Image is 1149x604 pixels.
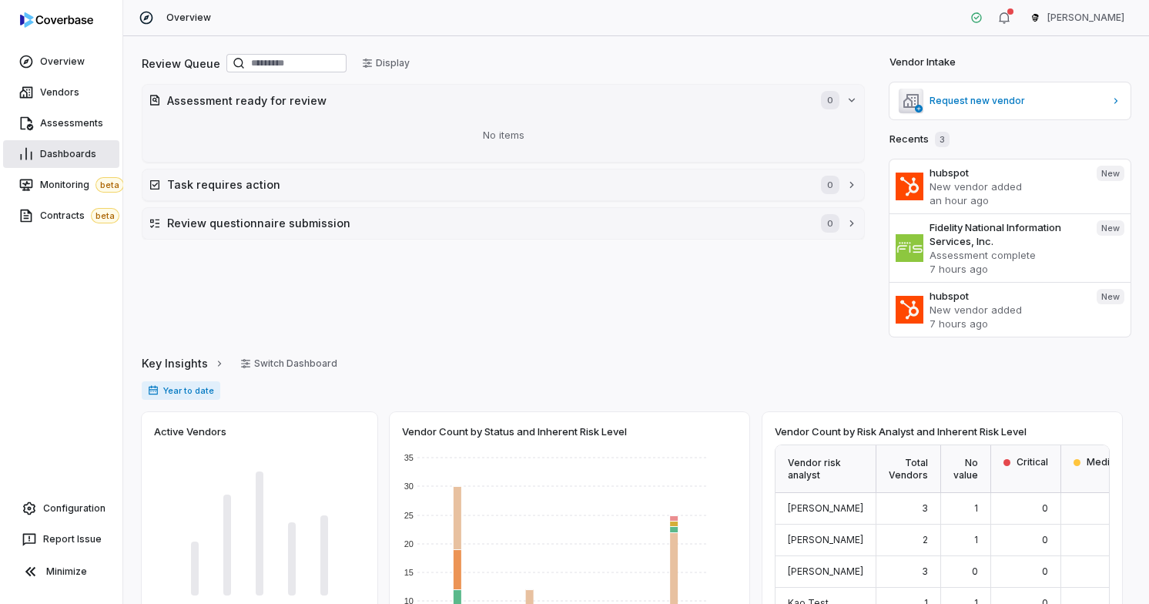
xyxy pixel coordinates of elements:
button: Minimize [6,556,116,587]
span: 3 [935,132,950,147]
span: beta [95,177,124,193]
div: Total Vendors [876,445,941,493]
span: Year to date [142,381,220,400]
span: Vendor Count by Risk Analyst and Inherent Risk Level [775,424,1027,438]
text: 20 [404,539,414,549]
span: Minimize [46,565,87,578]
span: Dashboards [40,148,96,160]
button: Report Issue [6,525,116,553]
span: 3 [922,565,928,577]
p: an hour ago [930,193,1084,207]
span: 0 [1042,502,1048,514]
img: logo-D7KZi-bG.svg [20,12,93,28]
button: Gus Cuddy avatar[PERSON_NAME] [1020,6,1134,29]
div: No value [941,445,991,493]
span: [PERSON_NAME] [1047,12,1124,24]
span: [PERSON_NAME] [788,502,863,514]
span: Contracts [40,208,119,223]
span: New [1097,289,1124,304]
span: Report Issue [43,533,102,545]
a: Key Insights [142,347,225,380]
a: Request new vendor [889,82,1131,119]
span: Assessments [40,117,103,129]
button: Key Insights [137,347,229,380]
text: 30 [404,482,414,491]
h2: Vendor Intake [889,55,956,70]
a: hubspotNew vendor added7 hours agoNew [889,282,1131,337]
text: 25 [404,511,414,520]
div: Vendor risk analyst [775,445,876,493]
span: New [1097,220,1124,236]
a: Assessments [3,109,119,137]
h2: Recents [889,132,950,147]
span: 0 [1042,565,1048,577]
p: Assessment complete [930,248,1084,262]
span: [PERSON_NAME] [788,534,863,545]
a: Overview [3,48,119,75]
a: Configuration [6,495,116,522]
h3: hubspot [930,289,1084,303]
h2: Review Queue [142,55,220,72]
span: Vendor Count by Status and Inherent Risk Level [402,424,627,438]
h2: Task requires action [167,176,806,193]
span: Monitoring [40,177,124,193]
text: 35 [404,453,414,462]
span: [PERSON_NAME] [788,565,863,577]
h2: Assessment ready for review [167,92,806,109]
button: Review questionnaire submission0 [142,208,864,239]
img: Gus Cuddy avatar [1029,12,1041,24]
p: 7 hours ago [930,262,1084,276]
a: Contractsbeta [3,202,119,230]
a: Dashboards [3,140,119,168]
span: Request new vendor [930,95,1104,107]
span: New [1097,166,1124,181]
button: Task requires action0 [142,169,864,200]
span: 1 [974,534,978,545]
a: Monitoringbeta [3,171,119,199]
span: 0 [821,214,839,233]
span: 0 [821,91,839,109]
span: 2 [923,534,928,545]
p: New vendor added [930,180,1084,193]
p: New vendor added [930,303,1084,317]
span: 0 [1042,534,1048,545]
span: Key Insights [142,355,208,371]
button: Display [353,52,419,75]
span: Overview [166,12,211,24]
p: 7 hours ago [930,317,1084,331]
button: Assessment ready for review0 [142,85,864,116]
span: 0 [821,176,839,194]
span: 3 [922,502,928,514]
h3: hubspot [930,166,1084,180]
span: 0 [972,565,978,577]
span: 1 [974,502,978,514]
span: Configuration [43,502,106,515]
span: Active Vendors [154,424,226,438]
button: Switch Dashboard [231,352,347,375]
span: Medium [1087,456,1124,468]
span: beta [91,208,119,223]
h3: Fidelity National Information Services, Inc. [930,220,1084,248]
a: hubspotNew vendor addedan hour agoNew [889,159,1131,213]
a: Fidelity National Information Services, Inc.Assessment complete7 hours agoNew [889,213,1131,282]
h2: Review questionnaire submission [167,215,806,231]
text: 15 [404,568,414,577]
span: Critical [1017,456,1048,468]
div: No items [149,116,858,156]
svg: Date range for report [148,385,159,396]
a: Vendors [3,79,119,106]
span: Overview [40,55,85,68]
span: Vendors [40,86,79,99]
